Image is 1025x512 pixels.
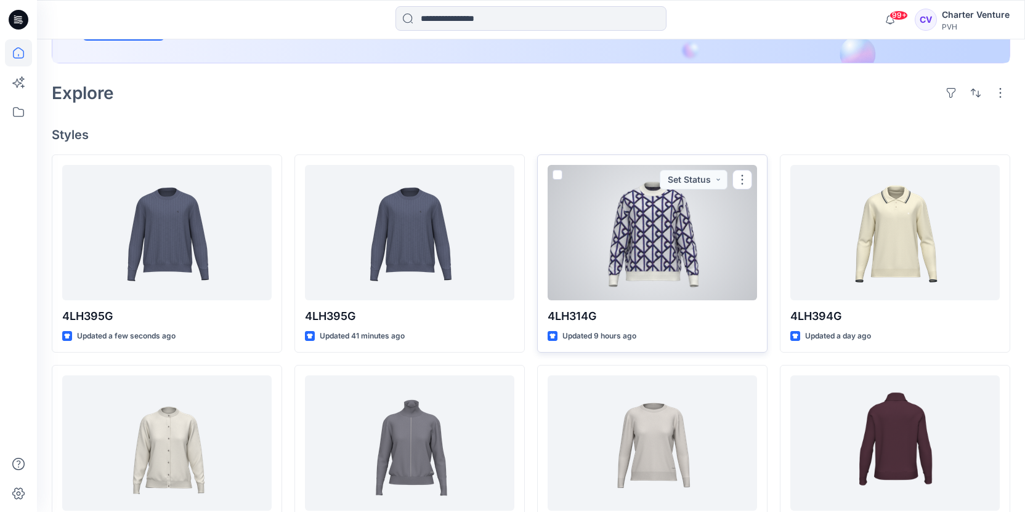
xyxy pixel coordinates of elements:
[305,375,514,511] a: 44H312G
[942,22,1010,31] div: PVH
[305,308,514,325] p: 4LH395G
[52,83,114,103] h2: Explore
[77,330,176,343] p: Updated a few seconds ago
[790,375,1000,511] a: 4LD327G
[548,165,757,300] a: 4LH314G
[915,9,937,31] div: CV
[305,165,514,300] a: 4LH395G
[790,165,1000,300] a: 4LH394G
[320,330,405,343] p: Updated 41 minutes ago
[889,10,908,20] span: 99+
[942,7,1010,22] div: Charter Venture
[562,330,636,343] p: Updated 9 hours ago
[62,308,272,325] p: 4LH395G
[62,165,272,300] a: 4LH395G
[52,127,1010,142] h4: Styles
[805,330,871,343] p: Updated a day ago
[548,375,757,511] a: 44H313G
[548,308,757,325] p: 4LH314G
[790,308,1000,325] p: 4LH394G
[62,375,272,511] a: 44H310G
